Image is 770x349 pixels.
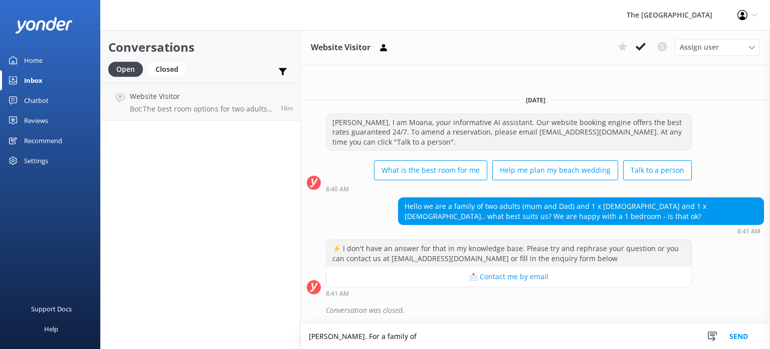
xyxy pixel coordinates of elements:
div: Support Docs [31,299,72,319]
button: Send [720,324,757,349]
div: Open [108,62,143,77]
div: Settings [24,151,48,171]
button: Help me plan my beach wedding [492,160,618,180]
div: [PERSON_NAME], I am Moana, your informative AI assistant. Our website booking engine offers the b... [326,114,691,151]
div: Home [24,50,43,70]
div: Sep 28 2025 02:40pm (UTC -10:00) Pacific/Honolulu [326,185,692,192]
div: Conversation was closed. [326,302,764,319]
a: Closed [148,63,191,74]
div: Assign User [675,39,760,55]
p: Bot: The best room options for two adults at [GEOGRAPHIC_DATA] include the [GEOGRAPHIC_DATA], Bea... [130,104,273,113]
span: Assign user [680,42,719,53]
a: Open [108,63,148,74]
div: Inbox [24,70,43,90]
div: ⚡ I don't have an answer for that in my knowledge base. Please try and rephrase your question or ... [326,240,691,267]
strong: 8:41 AM [326,291,349,297]
h2: Conversations [108,38,293,57]
strong: 8:41 AM [737,228,760,235]
button: 📩 Contact me by email [326,267,691,287]
div: Help [44,319,58,339]
div: Sep 28 2025 02:41pm (UTC -10:00) Pacific/Honolulu [326,290,692,297]
strong: 8:40 AM [326,186,349,192]
div: Sep 28 2025 02:41pm (UTC -10:00) Pacific/Honolulu [398,227,764,235]
div: Recommend [24,131,62,151]
div: Chatbot [24,90,49,110]
a: Website VisitorBot:The best room options for two adults at [GEOGRAPHIC_DATA] include the [GEOGRAP... [101,83,300,121]
span: [DATE] [520,96,551,104]
div: Reviews [24,110,48,131]
button: Talk to a person [623,160,692,180]
button: What is the best room for me [374,160,487,180]
span: Sep 28 2025 03:36pm (UTC -10:00) Pacific/Honolulu [280,104,293,112]
h4: Website Visitor [130,91,273,102]
img: yonder-white-logo.png [15,17,73,34]
div: Closed [148,62,186,77]
div: Hello we are a family of two adults (mum and Dad) and 1 x [DEMOGRAPHIC_DATA] and 1 x [DEMOGRAPHIC... [399,198,763,224]
div: 2025-09-29T01:44:06.908 [307,302,764,319]
h3: Website Visitor [311,41,370,54]
textarea: To enrich screen reader interactions, please activate Accessibility in Grammarly extension settings [301,324,770,349]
